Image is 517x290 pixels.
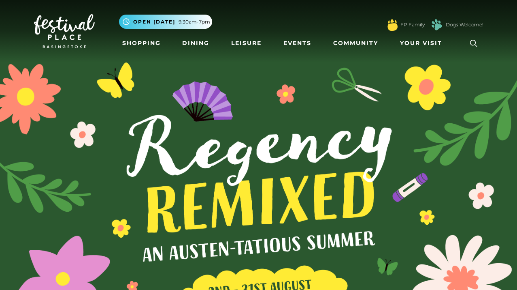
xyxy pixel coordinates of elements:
[119,15,212,29] button: Open [DATE] 9.30am-7pm
[179,36,213,51] a: Dining
[330,36,381,51] a: Community
[400,21,425,28] a: FP Family
[133,18,175,26] span: Open [DATE]
[179,18,210,26] span: 9.30am-7pm
[397,36,449,51] a: Your Visit
[119,36,164,51] a: Shopping
[228,36,265,51] a: Leisure
[280,36,315,51] a: Events
[446,21,483,28] a: Dogs Welcome!
[34,14,95,48] img: Festival Place Logo
[400,39,442,47] span: Your Visit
